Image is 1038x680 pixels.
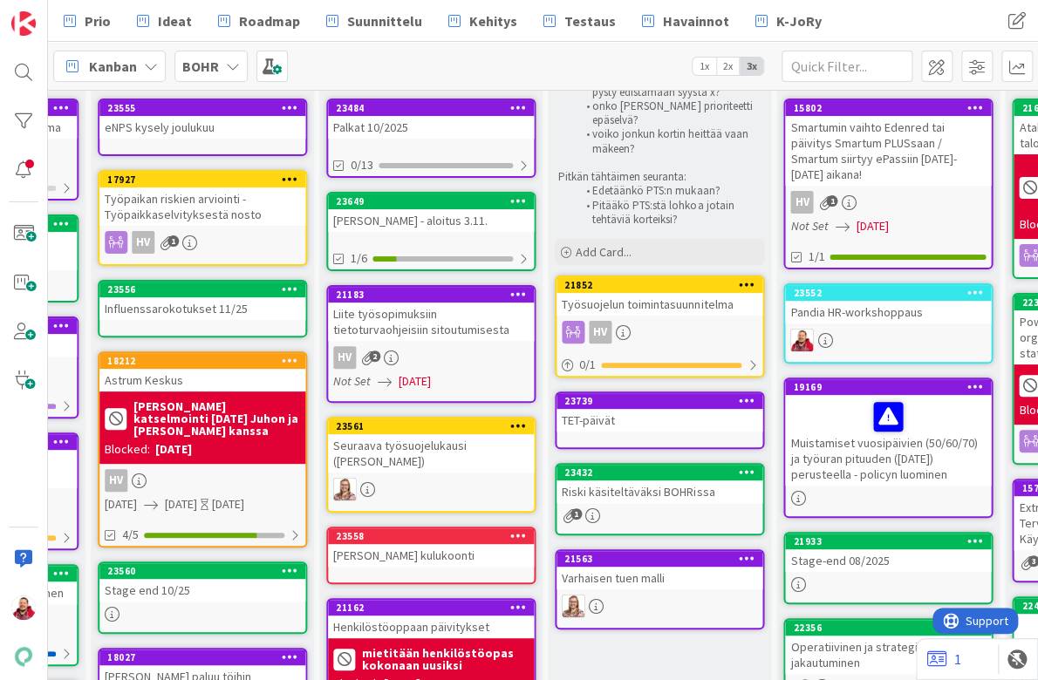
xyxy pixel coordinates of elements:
a: K-JoRy [745,5,832,37]
div: 22356Operatiivinen ja strateginen HR jakautuminen [785,620,991,674]
div: HV [132,231,154,254]
div: Liite työsopimuksiin tietoturvaohjeisiin sitoutumisesta [328,303,534,341]
span: 1x [693,58,716,75]
li: Edetäänkö PTS:n mukaan? [576,184,761,198]
div: Stage end 10/25 [99,579,305,602]
div: 23561 [328,418,534,434]
img: JS [790,329,813,351]
div: 23484 [336,102,534,114]
div: 21933 [793,535,991,547]
span: [DATE] [399,372,431,391]
div: 23552 [785,285,991,301]
div: HV [105,469,127,492]
a: Prio [53,5,121,37]
img: Visit kanbanzone.com [11,11,36,36]
div: 17927 [107,173,305,186]
div: 23739 [557,393,762,409]
div: Riski käsiteltäväksi BOHRissa [557,480,762,503]
div: [PERSON_NAME] kulukoonti [328,544,534,567]
span: Suunnittelu [347,10,422,31]
p: Pitkän tähtäimen seuranta: [558,170,761,184]
div: 18212Astrum Keskus [99,353,305,391]
b: mietitään henkilöstöopas kokonaan uusiksi [362,647,529,671]
div: 23432 [557,465,762,480]
span: Prio [85,10,111,31]
a: Testaus [533,5,626,37]
span: [DATE] [105,495,137,513]
span: 1 [167,235,179,247]
a: Roadmap [208,5,311,37]
div: 18212 [107,355,305,367]
span: 1/1 [808,248,824,266]
span: [DATE] [165,495,197,513]
div: 21162Henkilöstöoppaan päivitykset [328,600,534,638]
div: Varhaisen tuen malli [557,567,762,589]
div: [DATE] [212,495,244,513]
div: HV [99,231,305,254]
div: 21852 [557,277,762,293]
div: 23649[PERSON_NAME] - aloitus 3.11. [328,194,534,232]
div: Seuraava työsuojelukausi ([PERSON_NAME]) [328,434,534,473]
img: IH [333,478,356,500]
div: 18027 [99,649,305,665]
input: Quick Filter... [782,51,912,82]
div: 23561Seuraava työsuojelukausi ([PERSON_NAME]) [328,418,534,473]
li: onko [PERSON_NAME] prioriteetti epäselvä? [576,99,761,128]
div: 23432 [564,466,762,479]
div: 21933 [785,534,991,549]
i: Not Set [790,218,828,234]
div: 21563 [564,553,762,565]
b: BOHR [182,58,219,75]
div: 21852Työsuojelun toimintasuunnitelma [557,277,762,316]
span: 1 [826,195,837,207]
div: HV [589,321,611,343]
span: 1/6 [351,249,367,268]
div: Blocked: [105,440,150,459]
div: 19169 [793,381,991,393]
div: 23560 [99,563,305,579]
a: Suunnittelu [316,5,433,37]
span: Kehitys [469,10,517,31]
div: 22356 [793,622,991,634]
div: eNPS kysely joulukuu [99,116,305,139]
li: voiko jonkun kortin heittää vaan mäkeen? [576,127,761,156]
div: 22356 [785,620,991,636]
div: 17927 [99,172,305,187]
span: 4/5 [122,526,139,544]
div: 21183 [336,289,534,301]
span: Add Card... [576,244,632,260]
span: 2 [369,350,380,362]
div: 23560 [107,565,305,577]
div: Työpaikan riskien arviointi - Työpaikkaselvityksestä nosto [99,187,305,226]
div: 23558[PERSON_NAME] kulukoonti [328,528,534,567]
div: 23558 [328,528,534,544]
div: Smartumin vaihto Edenred tai päivitys Smartum PLUSsaan / Smartum siirtyy ePassiin [DATE]-[DATE] a... [785,116,991,186]
div: HV [785,191,991,214]
div: TET-päivät [557,409,762,432]
div: 23555 [107,102,305,114]
div: 23552 [793,287,991,299]
div: 23739TET-päivät [557,393,762,432]
div: Operatiivinen ja strateginen HR jakautuminen [785,636,991,674]
div: 15802Smartumin vaihto Edenred tai päivitys Smartum PLUSsaan / Smartum siirtyy ePassiin [DATE]-[DA... [785,100,991,186]
a: Ideat [126,5,202,37]
div: 21563Varhaisen tuen malli [557,551,762,589]
div: Palkat 10/2025 [328,116,534,139]
b: [PERSON_NAME] katselmointi [DATE] Juhon ja [PERSON_NAME] kanssa [133,400,300,437]
div: 23484 [328,100,534,116]
span: 0 / 1 [579,356,596,374]
div: 23432Riski käsiteltäväksi BOHRissa [557,465,762,503]
span: K-JoRy [776,10,822,31]
img: JS [11,595,36,620]
div: Stage-end 08/2025 [785,549,991,572]
div: 17927Työpaikan riskien arviointi - Työpaikkaselvityksestä nosto [99,172,305,226]
div: 21183Liite työsopimuksiin tietoturvaohjeisiin sitoutumisesta [328,287,534,341]
div: [PERSON_NAME] - aloitus 3.11. [328,209,534,232]
div: 15802 [793,102,991,114]
div: IH [328,478,534,500]
div: 0/1 [557,354,762,376]
img: avatar [11,644,36,669]
a: Havainnot [632,5,740,37]
div: 21563 [557,551,762,567]
div: IH [557,595,762,617]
